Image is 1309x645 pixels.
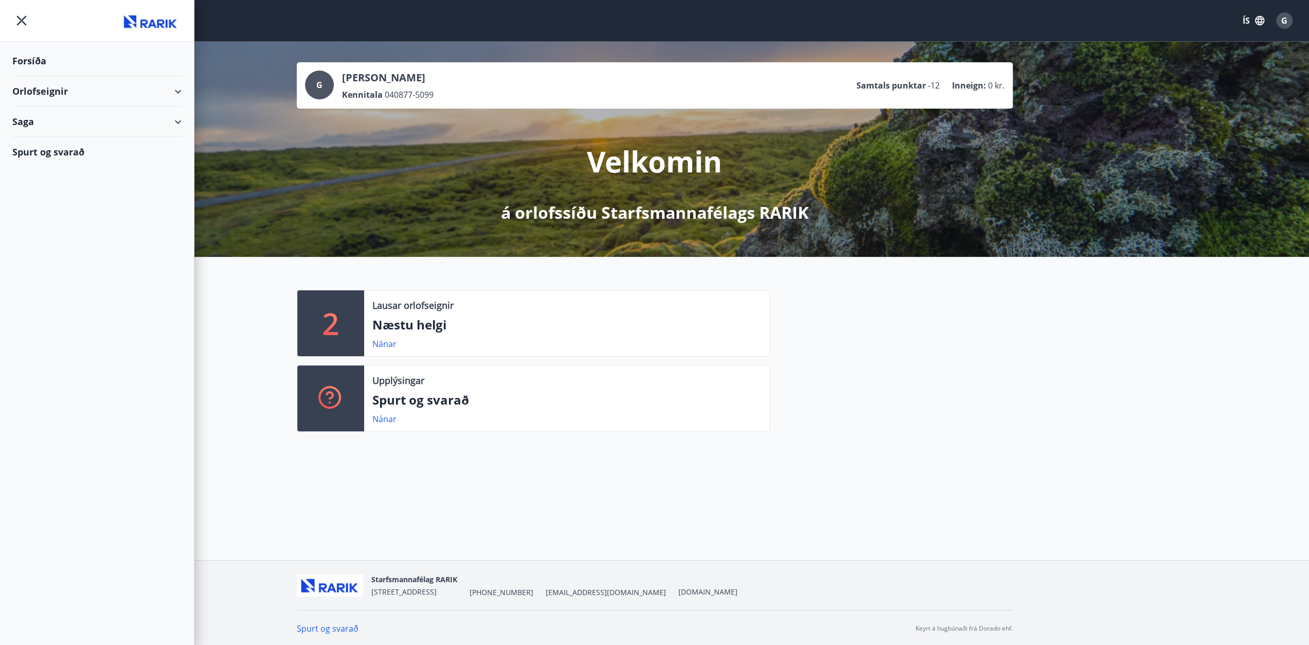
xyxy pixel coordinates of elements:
[1272,8,1297,33] button: G
[322,304,339,343] p: 2
[1281,15,1287,26] span: G
[501,201,809,224] p: á orlofssíðu Starfsmannafélags RARIK
[952,80,986,91] p: Inneign :
[12,11,31,30] button: menu
[856,80,926,91] p: Samtals punktar
[372,316,761,334] p: Næstu helgi
[587,142,722,181] p: Velkomin
[342,89,383,100] p: Kennitala
[12,76,182,107] div: Orlofseignir
[12,137,182,167] div: Spurt og svarað
[916,624,1013,633] p: Keyrt á hugbúnaði frá Dorado ehf.
[316,79,322,91] span: G
[297,623,358,634] a: Spurt og svarað
[342,71,434,85] p: [PERSON_NAME]
[371,587,437,597] span: [STREET_ADDRESS]
[988,80,1005,91] span: 0 kr.
[372,374,424,387] p: Upplýsingar
[372,338,397,350] a: Nánar
[1237,11,1270,30] button: ÍS
[385,89,434,100] span: 040877-5099
[372,391,761,409] p: Spurt og svarað
[12,46,182,76] div: Forsíða
[297,574,363,597] img: ZmrgJ79bX6zJLXUGuSjrUVyxXxBt3QcBuEz7Nz1t.png
[470,587,533,598] span: [PHONE_NUMBER]
[12,107,182,137] div: Saga
[546,587,666,598] span: [EMAIL_ADDRESS][DOMAIN_NAME]
[372,413,397,425] a: Nánar
[678,587,738,597] a: [DOMAIN_NAME]
[928,80,940,91] span: -12
[371,574,457,584] span: Starfsmannafélag RARIK
[372,299,454,312] p: Lausar orlofseignir
[120,11,182,32] img: union_logo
